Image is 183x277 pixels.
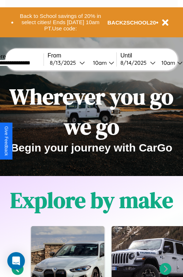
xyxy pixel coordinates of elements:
[10,185,173,215] h1: Explore by make
[50,59,79,66] div: 8 / 13 / 2025
[158,59,177,66] div: 10am
[108,19,156,26] b: BACK2SCHOOL20
[48,59,87,67] button: 8/13/2025
[4,126,9,156] div: Give Feedback
[7,252,25,270] div: Open Intercom Messenger
[14,11,108,34] button: Back to School savings of 20% in select cities! Ends [DATE] 10am PT.Use code:
[87,59,116,67] button: 10am
[120,59,150,66] div: 8 / 14 / 2025
[48,52,116,59] label: From
[89,59,109,66] div: 10am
